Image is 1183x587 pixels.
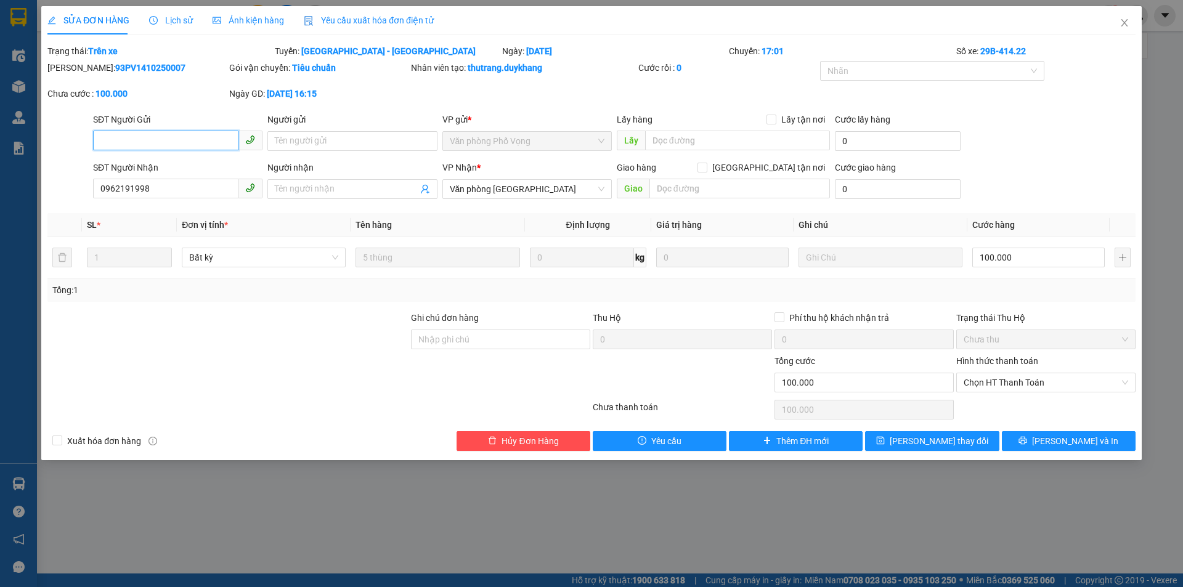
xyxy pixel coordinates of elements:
[980,46,1026,56] b: 29B-414.22
[47,16,56,25] span: edit
[93,161,262,174] div: SĐT Người Nhận
[835,115,890,124] label: Cước lấy hàng
[876,436,885,446] span: save
[776,113,830,126] span: Lấy tận nơi
[292,63,336,73] b: Tiêu chuẩn
[1107,6,1142,41] button: Close
[964,330,1128,349] span: Chưa thu
[1115,248,1131,267] button: plus
[148,437,157,445] span: info-circle
[301,46,476,56] b: [GEOGRAPHIC_DATA] - [GEOGRAPHIC_DATA]
[267,113,437,126] div: Người gửi
[964,373,1128,392] span: Chọn HT Thanh Toán
[468,63,542,73] b: thutrang.duykhang
[457,431,590,451] button: deleteHủy Đơn Hàng
[656,220,702,230] span: Giá trị hàng
[593,313,621,323] span: Thu Hộ
[46,44,274,58] div: Trạng thái:
[420,184,430,194] span: user-add
[213,16,221,25] span: picture
[62,434,146,448] span: Xuất hóa đơn hàng
[93,113,262,126] div: SĐT Người Gửi
[411,313,479,323] label: Ghi chú đơn hàng
[245,135,255,145] span: phone
[776,434,829,448] span: Thêm ĐH mới
[47,61,227,75] div: [PERSON_NAME]:
[835,131,961,151] input: Cước lấy hàng
[356,248,519,267] input: VD: Bàn, Ghế
[356,220,392,230] span: Tên hàng
[274,44,501,58] div: Tuyến:
[88,46,118,56] b: Trên xe
[245,183,255,193] span: phone
[450,132,604,150] span: Văn phòng Phố Vọng
[956,356,1038,366] label: Hình thức thanh toán
[1120,18,1129,28] span: close
[835,179,961,199] input: Cước giao hàng
[47,87,227,100] div: Chưa cước :
[707,161,830,174] span: [GEOGRAPHIC_DATA] tận nơi
[47,15,129,25] span: SỬA ĐƠN HÀNG
[728,44,955,58] div: Chuyến:
[645,131,830,150] input: Dọc đường
[182,220,228,230] span: Đơn vị tính
[1032,434,1118,448] span: [PERSON_NAME] và In
[799,248,962,267] input: Ghi Chú
[617,179,649,198] span: Giao
[972,220,1015,230] span: Cước hàng
[593,431,726,451] button: exclamation-circleYêu cầu
[502,434,558,448] span: Hủy Đơn Hàng
[955,44,1137,58] div: Số xe:
[617,163,656,172] span: Giao hàng
[304,15,434,25] span: Yêu cầu xuất hóa đơn điện tử
[638,61,818,75] div: Cước rồi :
[450,180,604,198] span: Văn phòng Ninh Bình
[87,220,97,230] span: SL
[189,248,338,267] span: Bất kỳ
[115,63,185,73] b: 93PV1410250007
[229,87,409,100] div: Ngày GD:
[488,436,497,446] span: delete
[634,248,646,267] span: kg
[52,283,457,297] div: Tổng: 1
[617,115,652,124] span: Lấy hàng
[591,400,773,422] div: Chưa thanh toán
[656,248,789,267] input: 0
[267,161,437,174] div: Người nhận
[729,431,863,451] button: plusThêm ĐH mới
[442,163,477,172] span: VP Nhận
[865,431,999,451] button: save[PERSON_NAME] thay đổi
[149,16,158,25] span: clock-circle
[411,330,590,349] input: Ghi chú đơn hàng
[52,248,72,267] button: delete
[267,89,317,99] b: [DATE] 16:15
[677,63,681,73] b: 0
[890,434,988,448] span: [PERSON_NAME] thay đổi
[526,46,552,56] b: [DATE]
[149,15,193,25] span: Lịch sử
[411,61,636,75] div: Nhân viên tạo:
[651,434,681,448] span: Yêu cầu
[956,311,1136,325] div: Trạng thái Thu Hộ
[1018,436,1027,446] span: printer
[213,15,284,25] span: Ảnh kiện hàng
[442,113,612,126] div: VP gửi
[96,89,128,99] b: 100.000
[835,163,896,172] label: Cước giao hàng
[304,16,314,26] img: icon
[774,356,815,366] span: Tổng cước
[638,436,646,446] span: exclamation-circle
[763,436,771,446] span: plus
[649,179,830,198] input: Dọc đường
[501,44,728,58] div: Ngày:
[794,213,967,237] th: Ghi chú
[1002,431,1136,451] button: printer[PERSON_NAME] và In
[617,131,645,150] span: Lấy
[229,61,409,75] div: Gói vận chuyển:
[566,220,610,230] span: Định lượng
[762,46,784,56] b: 17:01
[784,311,894,325] span: Phí thu hộ khách nhận trả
